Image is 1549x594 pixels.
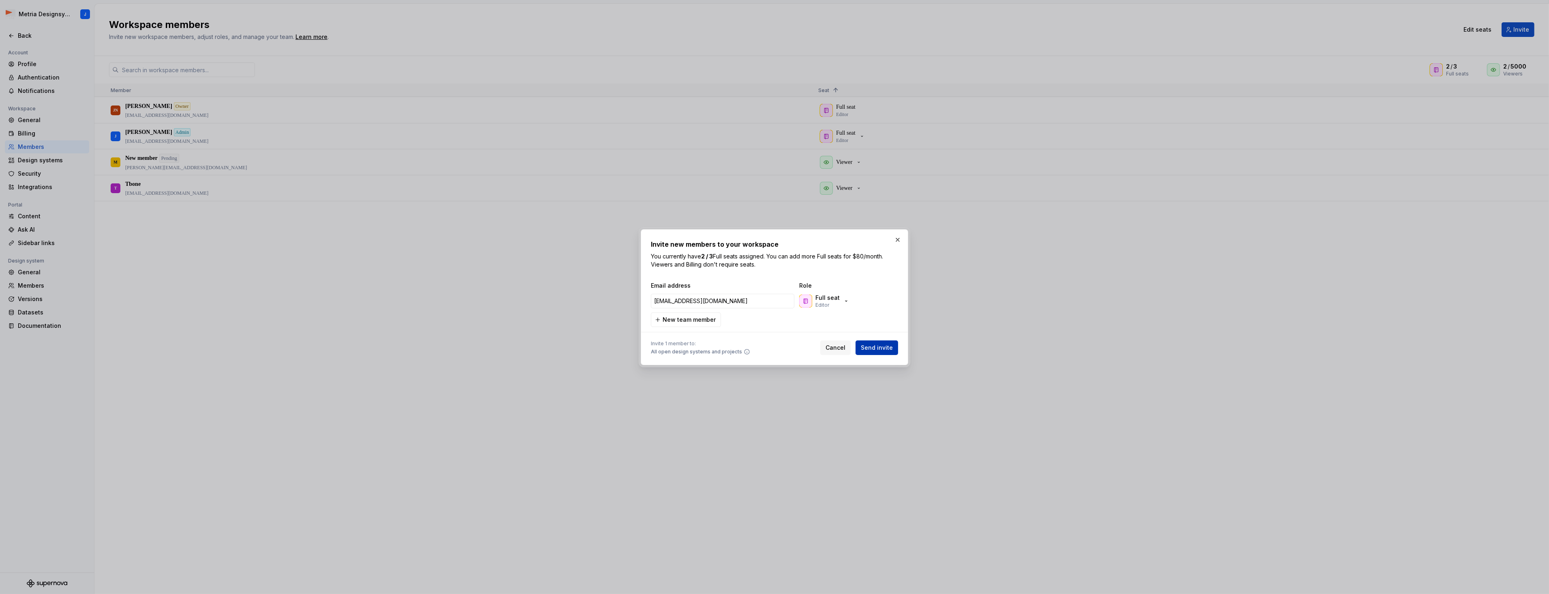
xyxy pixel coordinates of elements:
[651,252,898,269] p: You currently have Full seats assigned. You can add more Full seats for $80/month. Viewers and Bi...
[861,344,893,352] span: Send invite
[798,293,853,309] button: Full seatEditor
[651,349,742,355] span: All open design systems and projects
[663,316,716,324] span: New team member
[651,340,750,347] span: Invite 1 member to:
[651,282,796,290] span: Email address
[701,253,713,260] b: 2 / 3
[799,282,880,290] span: Role
[856,340,898,355] button: Send invite
[651,239,898,249] h2: Invite new members to your workspace
[651,312,721,327] button: New team member
[815,294,840,302] p: Full seat
[815,302,829,308] p: Editor
[820,340,851,355] button: Cancel
[826,344,845,352] span: Cancel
